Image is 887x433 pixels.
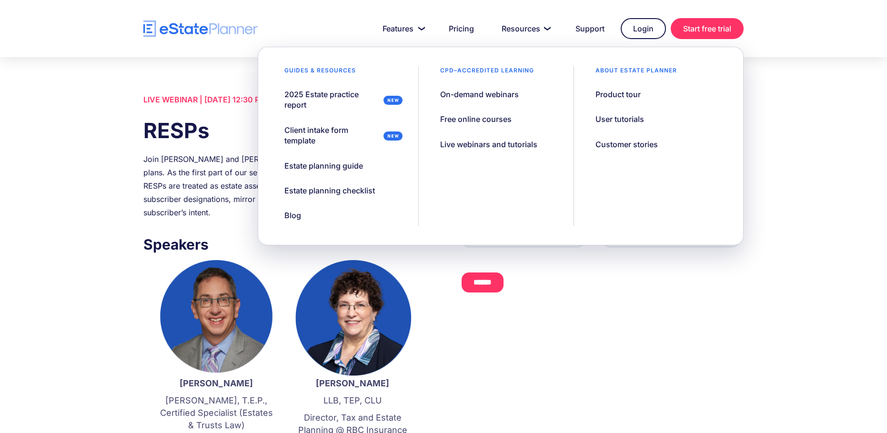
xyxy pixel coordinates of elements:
[428,109,524,129] a: Free online courses
[428,66,546,80] div: CPD–accredited learning
[272,156,375,176] a: Estate planning guide
[490,19,559,38] a: Resources
[141,40,186,48] span: Phone number
[595,139,658,150] div: Customer stories
[284,125,380,146] div: Client intake form template
[294,394,411,407] p: LLB, TEP, CLU
[564,19,616,38] a: Support
[440,89,519,100] div: On-demand webinars
[671,18,744,39] a: Start free trial
[428,134,549,154] a: Live webinars and tutorials
[284,210,301,221] div: Blog
[272,84,408,115] a: 2025 Estate practice report
[272,66,368,80] div: Guides & resources
[428,84,531,104] a: On-demand webinars
[143,152,425,219] div: Join [PERSON_NAME] and [PERSON_NAME] for a webinar on RESPs in estate plans. As the first part of...
[595,114,644,124] div: User tutorials
[143,116,425,145] h1: RESPs
[284,89,380,111] div: 2025 Estate practice report
[284,185,375,196] div: Estate planning checklist
[141,79,265,87] span: Number of [PERSON_NAME] per month
[621,18,666,39] a: Login
[284,161,363,171] div: Estate planning guide
[158,394,275,432] p: [PERSON_NAME], T.E.P., Certified Specialist (Estates & Trusts Law)
[141,0,175,9] span: Last Name
[371,19,433,38] a: Features
[595,89,641,100] div: Product tour
[584,134,670,154] a: Customer stories
[143,233,425,255] h3: Speakers
[272,181,387,201] a: Estate planning checklist
[272,205,313,225] a: Blog
[437,19,485,38] a: Pricing
[180,378,253,388] strong: [PERSON_NAME]
[584,66,689,80] div: About estate planner
[272,120,408,151] a: Client intake form template
[143,93,425,106] div: LIVE WEBINAR | [DATE] 12:30 PM ET, 9:30 AM PT
[584,84,653,104] a: Product tour
[316,378,389,388] strong: [PERSON_NAME]
[584,109,656,129] a: User tutorials
[440,139,537,150] div: Live webinars and tutorials
[440,114,512,124] div: Free online courses
[143,20,258,37] a: home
